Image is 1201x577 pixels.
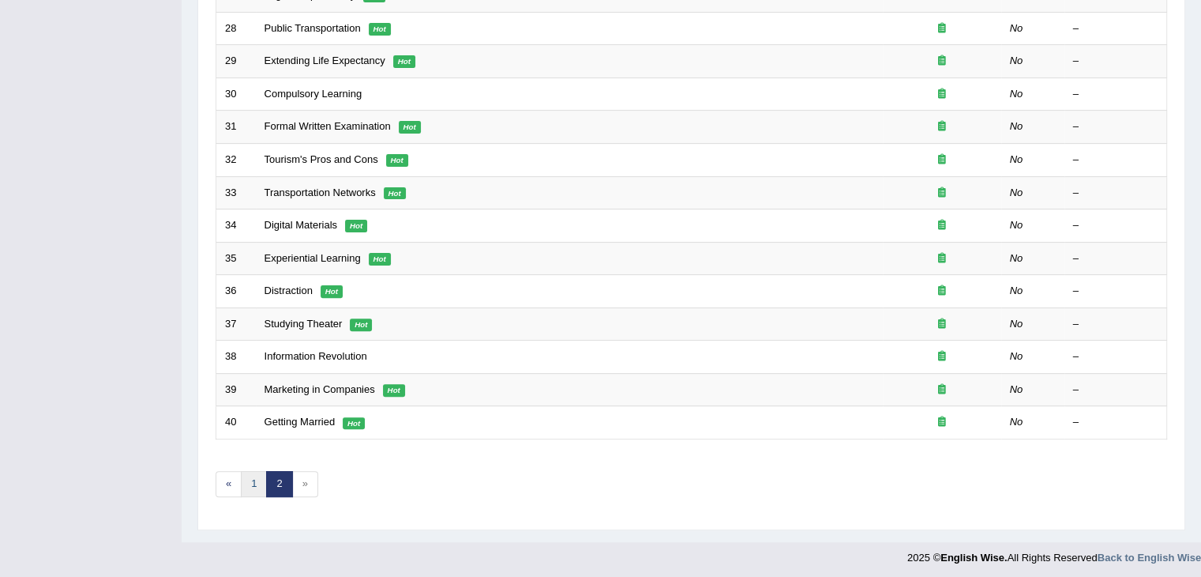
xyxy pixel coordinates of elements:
[1073,251,1158,266] div: –
[265,120,391,132] a: Formal Written Examination
[216,242,256,275] td: 35
[386,154,408,167] em: Hot
[1010,252,1023,264] em: No
[1010,88,1023,100] em: No
[940,552,1007,564] strong: English Wise.
[265,55,385,66] a: Extending Life Expectancy
[891,186,993,201] div: Exam occurring question
[1010,318,1023,330] em: No
[369,23,391,36] em: Hot
[216,471,242,497] a: «
[891,349,993,364] div: Exam occurring question
[384,187,406,200] em: Hot
[1073,54,1158,69] div: –
[891,415,993,430] div: Exam occurring question
[1073,218,1158,233] div: –
[265,350,367,362] a: Information Revolution
[343,417,365,430] em: Hot
[1010,55,1023,66] em: No
[1073,119,1158,134] div: –
[891,251,993,266] div: Exam occurring question
[266,471,292,497] a: 2
[216,176,256,209] td: 33
[1010,153,1023,165] em: No
[891,54,993,69] div: Exam occurring question
[216,209,256,243] td: 34
[265,383,375,395] a: Marketing in Companies
[1073,153,1158,168] div: –
[241,471,267,497] a: 1
[891,218,993,233] div: Exam occurring question
[1010,187,1023,198] em: No
[891,317,993,332] div: Exam occurring question
[265,153,378,165] a: Tourism's Pros and Cons
[1073,349,1158,364] div: –
[216,406,256,439] td: 40
[891,119,993,134] div: Exam occurring question
[216,45,256,78] td: 29
[1010,285,1023,296] em: No
[292,471,318,497] span: »
[216,12,256,45] td: 28
[1098,552,1201,564] a: Back to English Wise
[1073,415,1158,430] div: –
[265,252,361,264] a: Experiential Learning
[1010,416,1023,428] em: No
[891,383,993,398] div: Exam occurring question
[345,220,367,232] em: Hot
[265,187,376,198] a: Transportation Networks
[1073,87,1158,102] div: –
[1073,317,1158,332] div: –
[321,285,343,298] em: Hot
[265,219,337,231] a: Digital Materials
[265,22,361,34] a: Public Transportation
[216,77,256,111] td: 30
[1010,219,1023,231] em: No
[265,416,336,428] a: Getting Married
[393,55,415,68] em: Hot
[907,542,1201,565] div: 2025 © All Rights Reserved
[891,153,993,168] div: Exam occurring question
[216,373,256,406] td: 39
[1073,186,1158,201] div: –
[265,88,362,100] a: Compulsory Learning
[216,307,256,341] td: 37
[1010,383,1023,395] em: No
[891,284,993,299] div: Exam occurring question
[265,285,313,296] a: Distraction
[216,111,256,144] td: 31
[369,253,391,266] em: Hot
[216,275,256,308] td: 36
[216,341,256,374] td: 38
[891,21,993,36] div: Exam occurring question
[1073,21,1158,36] div: –
[891,87,993,102] div: Exam occurring question
[1010,120,1023,132] em: No
[350,319,372,331] em: Hot
[1073,284,1158,299] div: –
[1073,383,1158,398] div: –
[383,384,405,397] em: Hot
[1010,350,1023,362] em: No
[216,143,256,176] td: 32
[265,318,343,330] a: Studying Theater
[399,121,421,134] em: Hot
[1010,22,1023,34] em: No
